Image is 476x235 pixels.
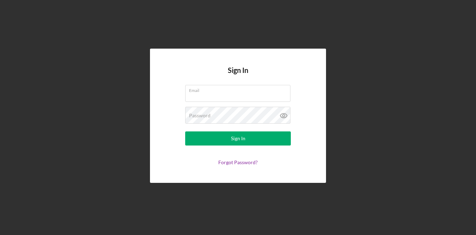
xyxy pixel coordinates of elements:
label: Password [189,113,211,118]
div: Sign In [231,131,245,146]
button: Sign In [185,131,291,146]
a: Forgot Password? [218,159,258,165]
label: Email [189,85,290,93]
h4: Sign In [228,66,248,85]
